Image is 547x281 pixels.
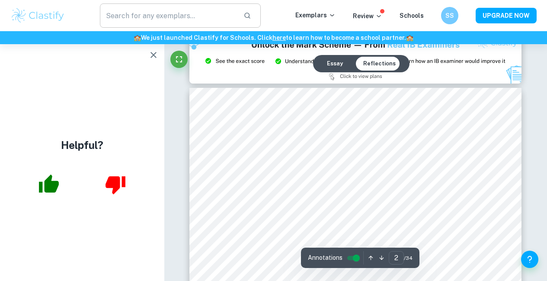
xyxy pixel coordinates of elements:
button: UPGRADE NOW [476,8,537,23]
button: Essay [320,57,350,71]
button: Help and Feedback [521,251,538,268]
button: SS [441,7,458,24]
span: 🏫 [406,34,413,41]
h4: Helpful? [61,137,103,153]
button: Reflections [356,57,403,71]
h6: We just launched Clastify for Schools. Click to learn how to become a school partner. [2,33,545,42]
img: Clastify logo [10,7,65,24]
a: here [272,34,286,41]
span: 🏫 [134,34,141,41]
span: Annotations [308,253,342,262]
p: Exemplars [295,10,336,20]
img: Ad [189,34,521,84]
h6: SS [445,11,455,20]
a: Schools [400,12,424,19]
button: Fullscreen [170,51,188,68]
span: / 34 [404,254,413,262]
p: Review [353,11,382,21]
input: Search for any exemplars... [100,3,237,28]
